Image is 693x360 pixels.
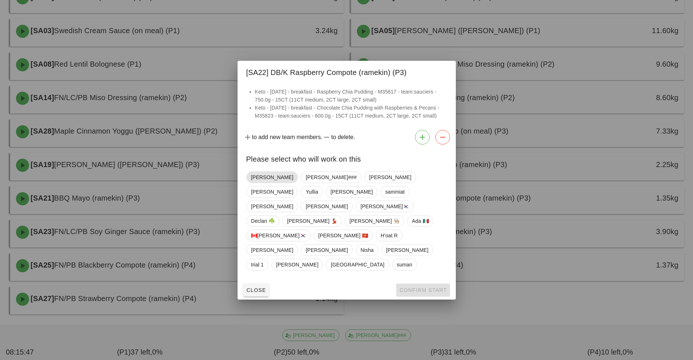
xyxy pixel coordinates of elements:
span: Yullia [306,186,318,197]
span: [PERSON_NAME] [251,172,293,183]
span: Ada 🇲🇽 [412,215,429,226]
span: [PERSON_NAME] 👨🏼‍🍳 [349,215,399,226]
span: [GEOGRAPHIC_DATA] [331,259,384,270]
span: H'oat R [381,230,398,241]
div: Please select who will work on this [238,147,456,169]
li: Keto - [DATE] - breakfast - Raspberry Chia Pudding - M35817 - team:sauciers - 750.0g - 15CT (11CT... [255,88,447,104]
span: Declan ☘️ [251,215,275,226]
li: Keto - [DATE] - breakfast - Chocolate Chia Pudding with Raspberries & Pecans - M35823 - team:sauc... [255,104,447,120]
span: suman [397,259,412,270]
span: [PERSON_NAME] [306,245,348,256]
span: [PERSON_NAME]🇰🇷 [360,201,409,212]
span: [PERSON_NAME] [306,201,348,212]
span: [PERSON_NAME] [251,245,293,256]
span: [PERSON_NAME] 🇻🇳 [318,230,368,241]
span: [PERSON_NAME]### [306,172,357,183]
div: to add new team members. to delete. [238,127,456,147]
span: [PERSON_NAME] [276,259,318,270]
span: [PERSON_NAME] [330,186,373,197]
div: [SA22] DB/K Raspberry Compote (ramekin) (P3) [238,61,456,82]
span: trial 1 [251,259,264,270]
span: [PERSON_NAME] [251,201,293,212]
span: Nisha [360,245,373,256]
span: [PERSON_NAME] [251,186,293,197]
span: [PERSON_NAME] 💃🏽 [287,215,337,226]
span: [PERSON_NAME] [369,172,411,183]
button: Close [243,284,269,297]
span: [PERSON_NAME] [386,245,428,256]
span: 🇨🇦[PERSON_NAME]🇰🇷 [251,230,306,241]
span: Close [246,287,266,293]
span: sammiat [385,186,405,197]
